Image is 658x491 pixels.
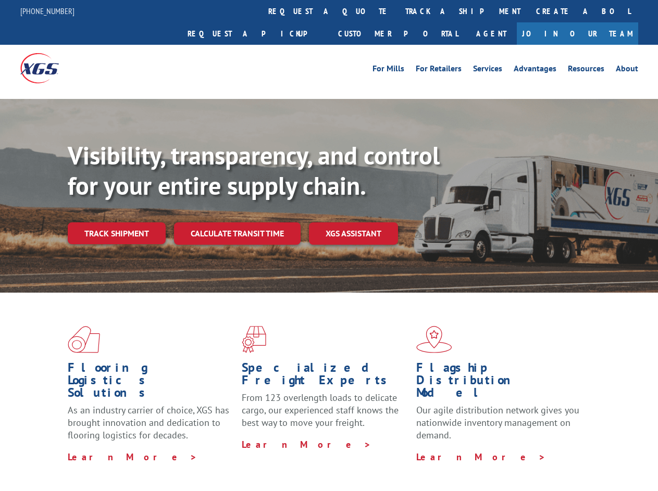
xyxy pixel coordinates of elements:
[68,451,197,463] a: Learn More >
[416,65,462,76] a: For Retailers
[68,361,234,404] h1: Flooring Logistics Solutions
[416,326,452,353] img: xgs-icon-flagship-distribution-model-red
[466,22,517,45] a: Agent
[416,404,579,441] span: Our agile distribution network gives you nationwide inventory management on demand.
[68,404,229,441] span: As an industry carrier of choice, XGS has brought innovation and dedication to flooring logistics...
[20,6,75,16] a: [PHONE_NUMBER]
[473,65,502,76] a: Services
[517,22,638,45] a: Join Our Team
[309,222,398,245] a: XGS ASSISTANT
[242,438,371,450] a: Learn More >
[174,222,301,245] a: Calculate transit time
[373,65,404,76] a: For Mills
[68,222,166,244] a: Track shipment
[180,22,330,45] a: Request a pickup
[330,22,466,45] a: Customer Portal
[242,361,408,392] h1: Specialized Freight Experts
[416,451,546,463] a: Learn More >
[514,65,556,76] a: Advantages
[568,65,604,76] a: Resources
[616,65,638,76] a: About
[242,392,408,438] p: From 123 overlength loads to delicate cargo, our experienced staff knows the best way to move you...
[242,326,266,353] img: xgs-icon-focused-on-flooring-red
[68,326,100,353] img: xgs-icon-total-supply-chain-intelligence-red
[68,139,440,202] b: Visibility, transparency, and control for your entire supply chain.
[416,361,582,404] h1: Flagship Distribution Model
